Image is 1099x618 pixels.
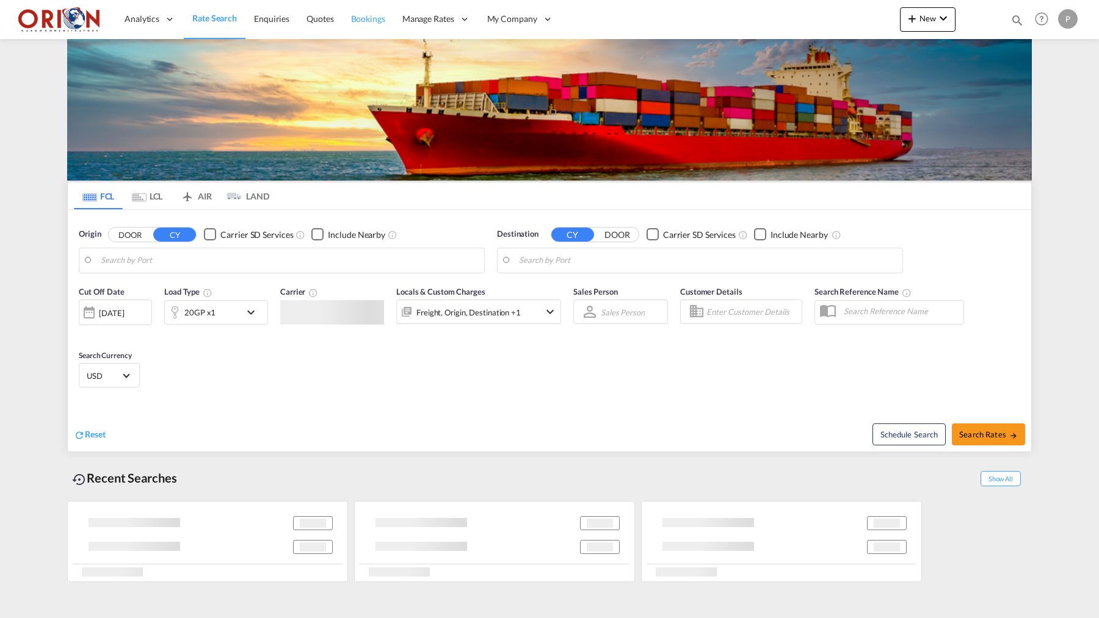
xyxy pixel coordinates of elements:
md-icon: icon-information-outline [203,288,212,298]
div: [DATE] [99,307,124,318]
span: My Company [487,13,537,25]
md-icon: icon-airplane [180,189,195,198]
span: Sales Person [573,287,618,296]
span: New [905,13,951,23]
md-icon: icon-chevron-down [244,305,264,320]
md-icon: icon-chevron-down [543,304,557,319]
input: Search Reference Name [838,302,963,320]
md-checkbox: Checkbox No Ink [754,228,828,241]
md-select: Sales Person [600,303,646,321]
md-icon: Unchecked: Ignores neighbouring ports when fetching rates.Checked : Includes neighbouring ports w... [832,230,841,240]
input: Search by Port [519,251,896,270]
div: icon-magnify [1010,13,1024,32]
div: 20GP x1icon-chevron-down [164,300,268,325]
md-icon: icon-refresh [74,429,85,440]
span: Locals & Custom Charges [396,287,485,296]
md-icon: Your search will be saved by the below given name [902,288,912,298]
div: Recent Searches [67,464,182,492]
div: P [1058,9,1078,29]
span: Origin [79,228,101,240]
div: Include Nearby [771,229,828,241]
div: [DATE] [79,300,152,325]
md-icon: icon-magnify [1010,13,1024,27]
span: Manage Rates [402,13,454,25]
div: Origin DOOR CY Checkbox No InkUnchecked: Search for CY (Container Yard) services for all selected... [68,210,1031,451]
span: Cut Off Date [79,287,125,296]
span: Search Currency [79,351,132,360]
md-checkbox: Checkbox No Ink [311,228,385,241]
button: DOOR [109,228,151,242]
div: Help [1031,9,1058,31]
md-icon: icon-plus 400-fg [905,11,919,26]
div: 20GP x1 [184,304,216,321]
button: icon-plus 400-fgNewicon-chevron-down [900,7,956,32]
span: Destination [497,228,539,240]
span: Enquiries [254,13,289,24]
span: Analytics [125,13,159,25]
md-icon: The selected Trucker/Carrierwill be displayed in the rate results If the rates are from another f... [308,288,318,298]
button: Note: By default Schedule search will only considerorigin ports, destination ports and cut off da... [872,423,946,445]
div: Freight Origin Destination Factory Stuffingicon-chevron-down [396,300,561,324]
div: Freight Origin Destination Factory Stuffing [416,304,521,321]
md-datepicker: Select [79,324,88,340]
span: Search Reference Name [814,287,912,296]
md-pagination-wrapper: Use the left and right arrow keys to navigate between tabs [74,182,269,209]
md-icon: Unchecked: Search for CY (Container Yard) services for all selected carriers.Checked : Search for... [296,230,305,240]
span: Quotes [306,13,333,24]
md-checkbox: Checkbox No Ink [204,228,293,241]
md-icon: Unchecked: Search for CY (Container Yard) services for all selected carriers.Checked : Search for... [738,230,748,240]
img: LCL+%26+FCL+BACKGROUND.png [67,39,1032,181]
span: Help [1031,9,1052,29]
md-icon: Unchecked: Ignores neighbouring ports when fetching rates.Checked : Includes neighbouring ports w... [388,230,397,240]
md-select: Select Currency: $ USDUnited States Dollar [85,367,133,384]
span: Bookings [351,13,385,24]
button: CY [153,228,196,242]
span: Reset [85,429,106,439]
button: DOOR [596,228,639,242]
span: Rate Search [192,13,237,23]
input: Enter Customer Details [706,303,798,321]
span: USD [87,370,121,381]
div: Carrier SD Services [663,229,736,241]
input: Search by Port [101,251,478,270]
span: Search Rates [959,429,1018,439]
div: Carrier SD Services [220,229,293,241]
md-tab-item: LAND [220,182,269,209]
md-icon: icon-chevron-down [936,11,951,26]
md-tab-item: LCL [123,182,172,209]
div: Include Nearby [328,229,385,241]
span: Show All [981,471,1021,486]
button: Search Ratesicon-arrow-right [952,423,1025,445]
md-icon: icon-backup-restore [72,472,87,487]
span: Load Type [164,287,212,296]
button: CY [551,228,594,242]
md-checkbox: Checkbox No Ink [647,228,736,241]
md-tab-item: AIR [172,182,220,209]
span: Customer Details [680,287,742,296]
md-tab-item: FCL [74,182,123,209]
img: 2c36fa60c4e911ed9fceb5e2556746cc.JPG [18,5,101,33]
div: icon-refreshReset [74,428,106,442]
span: Carrier [280,287,318,296]
md-icon: icon-arrow-right [1009,431,1018,440]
